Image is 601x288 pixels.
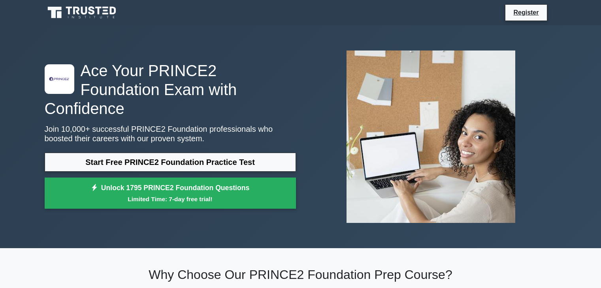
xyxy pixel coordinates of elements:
a: Register [509,7,543,17]
a: Start Free PRINCE2 Foundation Practice Test [45,153,296,172]
p: Join 10,000+ successful PRINCE2 Foundation professionals who boosted their careers with our prove... [45,124,296,143]
small: Limited Time: 7-day free trial! [55,194,286,204]
a: Unlock 1795 PRINCE2 Foundation QuestionsLimited Time: 7-day free trial! [45,178,296,209]
h1: Ace Your PRINCE2 Foundation Exam with Confidence [45,61,296,118]
h2: Why Choose Our PRINCE2 Foundation Prep Course? [45,267,557,282]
